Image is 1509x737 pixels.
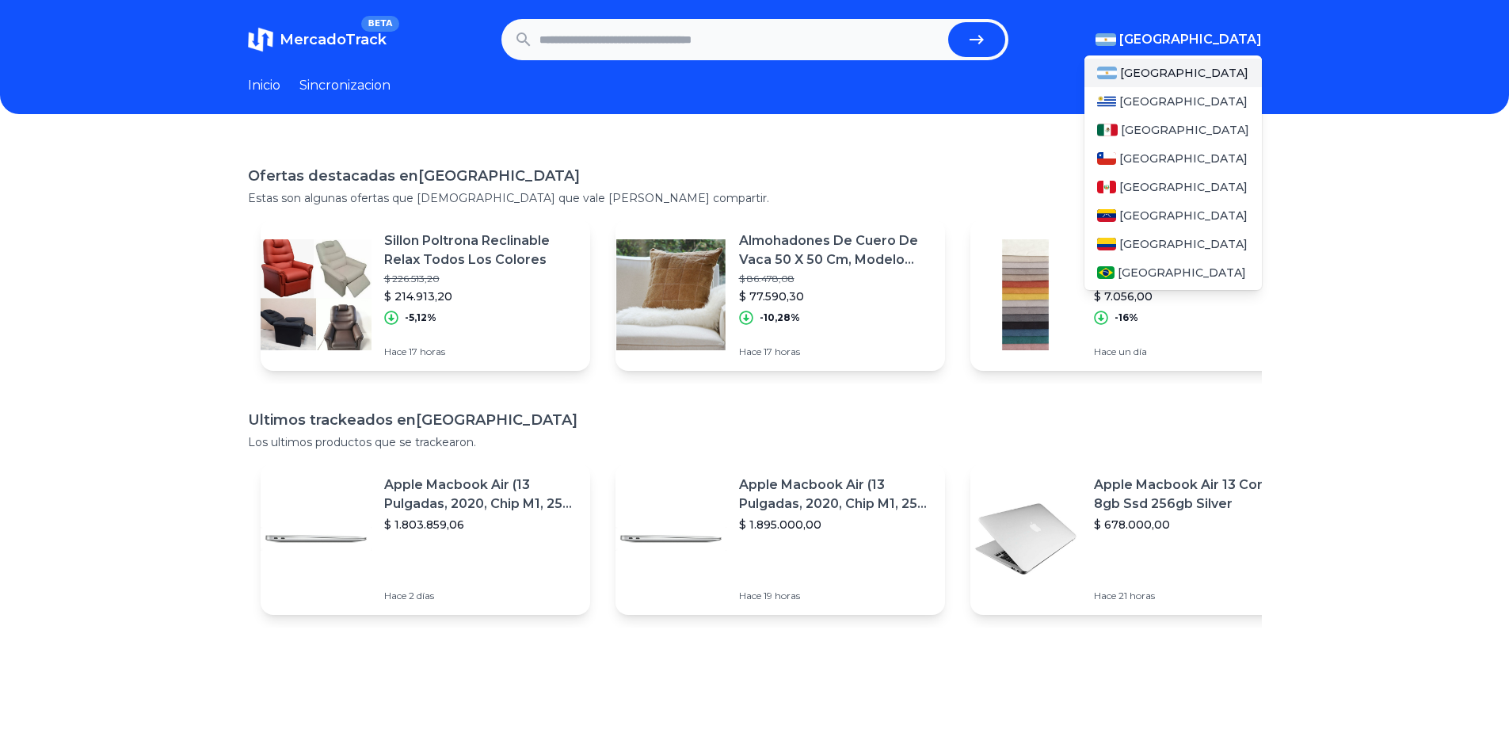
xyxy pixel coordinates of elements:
[1118,265,1246,281] span: [GEOGRAPHIC_DATA]
[1121,122,1249,138] span: [GEOGRAPHIC_DATA]
[1097,152,1116,165] img: Chile
[739,517,932,533] p: $ 1.895.000,00
[615,483,726,594] img: Featured image
[1119,179,1248,195] span: [GEOGRAPHIC_DATA]
[1084,144,1262,173] a: Chile[GEOGRAPHIC_DATA]
[615,463,945,615] a: Featured imageApple Macbook Air (13 Pulgadas, 2020, Chip M1, 256 Gb De Ssd, 8 Gb De Ram) - Plata$...
[248,434,1262,450] p: Los ultimos productos que se trackearon.
[1094,475,1287,514] p: Apple Macbook Air 13 Core I5 8gb Ssd 256gb Silver
[739,288,932,304] p: $ 77.590,30
[1094,346,1287,358] p: Hace un día
[261,219,590,371] a: Featured imageSillon Poltrona Reclinable Relax Todos Los Colores$ 226.513,20$ 214.913,20-5,12%Hac...
[1097,209,1116,222] img: Venezuela
[384,288,577,304] p: $ 214.913,20
[1096,30,1262,49] button: [GEOGRAPHIC_DATA]
[1084,116,1262,144] a: Mexico[GEOGRAPHIC_DATA]
[280,31,387,48] span: MercadoTrack
[970,463,1300,615] a: Featured imageApple Macbook Air 13 Core I5 8gb Ssd 256gb Silver$ 678.000,00Hace 21 horas
[384,517,577,533] p: $ 1.803.859,06
[405,311,436,324] p: -5,12%
[248,27,387,52] a: MercadoTrackBETA
[1120,65,1248,81] span: [GEOGRAPHIC_DATA]
[261,463,590,615] a: Featured imageApple Macbook Air (13 Pulgadas, 2020, Chip M1, 256 Gb De Ssd, 8 Gb De Ram) - Plata$...
[1115,311,1138,324] p: -16%
[739,475,932,514] p: Apple Macbook Air (13 Pulgadas, 2020, Chip M1, 256 Gb De Ssd, 8 Gb De Ram) - Plata
[1119,208,1248,223] span: [GEOGRAPHIC_DATA]
[248,76,280,95] a: Inicio
[1096,33,1116,46] img: Argentina
[1119,94,1248,109] span: [GEOGRAPHIC_DATA]
[384,346,577,358] p: Hace 17 horas
[1084,230,1262,258] a: Colombia[GEOGRAPHIC_DATA]
[1084,87,1262,116] a: Uruguay[GEOGRAPHIC_DATA]
[1094,517,1287,533] p: $ 678.000,00
[248,27,273,52] img: MercadoTrack
[1084,59,1262,87] a: Argentina[GEOGRAPHIC_DATA]
[1094,590,1287,602] p: Hace 21 horas
[615,219,945,371] a: Featured imageAlmohadones De Cuero De Vaca 50 X 50 Cm, Modelo Pampa$ 86.478,08$ 77.590,30-10,28%H...
[261,483,372,594] img: Featured image
[384,590,577,602] p: Hace 2 días
[384,273,577,285] p: $ 226.513,20
[1097,67,1118,79] img: Argentina
[384,231,577,269] p: Sillon Poltrona Reclinable Relax Todos Los Colores
[1119,236,1248,252] span: [GEOGRAPHIC_DATA]
[739,346,932,358] p: Hace 17 horas
[739,273,932,285] p: $ 86.478,08
[1084,258,1262,287] a: Brasil[GEOGRAPHIC_DATA]
[760,311,800,324] p: -10,28%
[261,239,372,350] img: Featured image
[739,231,932,269] p: Almohadones De Cuero De Vaca 50 X 50 Cm, Modelo Pampa
[1097,95,1116,108] img: Uruguay
[1097,124,1118,136] img: Mexico
[739,590,932,602] p: Hace 19 horas
[248,190,1262,206] p: Estas son algunas ofertas que [DEMOGRAPHIC_DATA] que vale [PERSON_NAME] compartir.
[1084,173,1262,201] a: Peru[GEOGRAPHIC_DATA]
[970,483,1081,594] img: Featured image
[1097,266,1115,279] img: Brasil
[1084,201,1262,230] a: Venezuela[GEOGRAPHIC_DATA]
[1097,181,1116,193] img: Peru
[1094,288,1287,304] p: $ 7.056,00
[361,16,398,32] span: BETA
[615,239,726,350] img: Featured image
[1097,238,1116,250] img: Colombia
[299,76,391,95] a: Sincronizacion
[248,165,1262,187] h1: Ofertas destacadas en [GEOGRAPHIC_DATA]
[248,409,1262,431] h1: Ultimos trackeados en [GEOGRAPHIC_DATA]
[970,219,1300,371] a: Featured imageTela Pana [PERSON_NAME] Tapicería Importado X Metro/rollo$ 8.400,00$ 7.056,00-16%Ha...
[1119,30,1262,49] span: [GEOGRAPHIC_DATA]
[1119,151,1248,166] span: [GEOGRAPHIC_DATA]
[970,239,1081,350] img: Featured image
[384,475,577,514] p: Apple Macbook Air (13 Pulgadas, 2020, Chip M1, 256 Gb De Ssd, 8 Gb De Ram) - Plata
